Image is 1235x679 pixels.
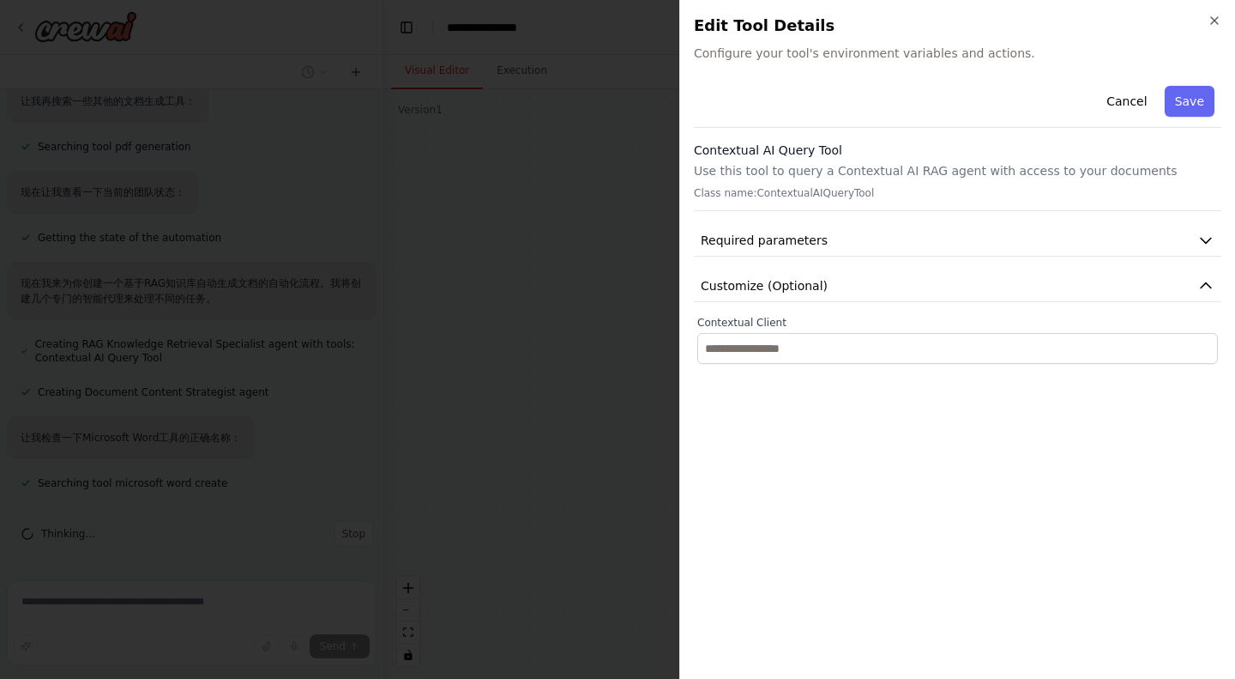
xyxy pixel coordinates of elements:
button: Customize (Optional) [694,270,1221,302]
label: Contextual Client [697,316,1218,330]
p: Class name: ContextualAIQueryTool [694,186,1221,200]
button: Required parameters [694,225,1221,257]
span: Customize (Optional) [701,277,828,294]
button: Cancel [1096,86,1157,117]
h2: Edit Tool Details [694,14,1221,38]
h3: Contextual AI Query Tool [694,142,1221,159]
button: Save [1165,86,1214,117]
span: Required parameters [701,232,828,249]
p: Use this tool to query a Contextual AI RAG agent with access to your documents [694,162,1221,179]
span: Configure your tool's environment variables and actions. [694,45,1221,62]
